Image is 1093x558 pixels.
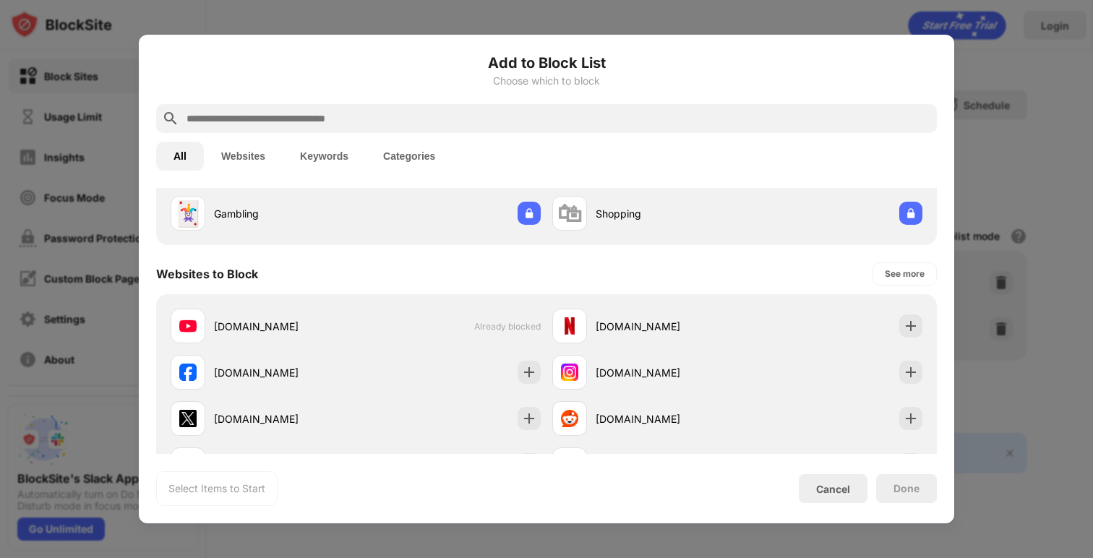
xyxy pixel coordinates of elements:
[214,365,356,380] div: [DOMAIN_NAME]
[893,483,920,494] div: Done
[474,321,541,332] span: Already blocked
[168,481,265,496] div: Select Items to Start
[816,483,850,495] div: Cancel
[596,365,737,380] div: [DOMAIN_NAME]
[156,142,204,171] button: All
[366,142,453,171] button: Categories
[214,411,356,426] div: [DOMAIN_NAME]
[179,364,197,381] img: favicons
[596,206,737,221] div: Shopping
[885,267,925,281] div: See more
[561,364,578,381] img: favicons
[214,319,356,334] div: [DOMAIN_NAME]
[283,142,366,171] button: Keywords
[179,317,197,335] img: favicons
[557,199,582,228] div: 🛍
[204,142,283,171] button: Websites
[162,110,179,127] img: search.svg
[561,410,578,427] img: favicons
[214,206,356,221] div: Gambling
[173,199,203,228] div: 🃏
[596,411,737,426] div: [DOMAIN_NAME]
[156,267,258,281] div: Websites to Block
[596,319,737,334] div: [DOMAIN_NAME]
[156,52,937,74] h6: Add to Block List
[179,410,197,427] img: favicons
[561,317,578,335] img: favicons
[156,75,937,87] div: Choose which to block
